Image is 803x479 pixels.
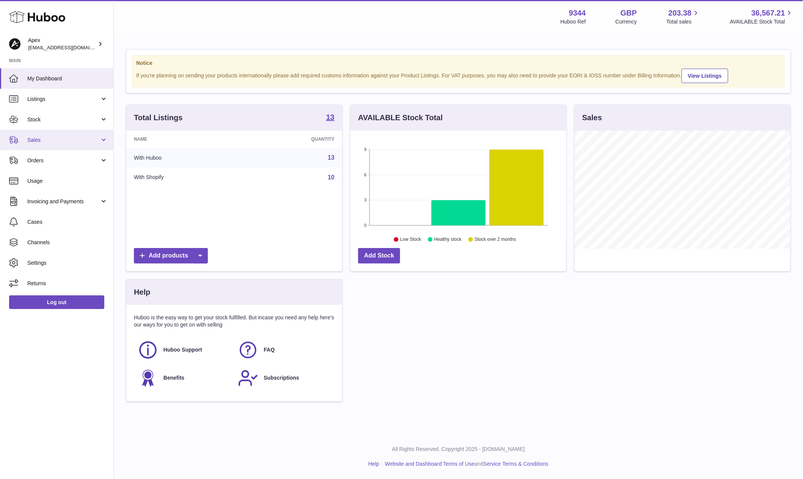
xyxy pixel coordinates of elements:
span: Channels [27,239,108,246]
span: Orders [27,157,100,164]
li: and [382,460,548,468]
text: Healthy stock [434,237,462,242]
h3: AVAILABLE Stock Total [358,113,443,123]
a: 203.38 Total sales [666,8,700,25]
a: Add products [134,248,208,264]
a: Help [368,461,379,467]
a: Log out [9,295,104,309]
span: Returns [27,280,108,287]
h3: Total Listings [134,113,183,123]
a: 10 [328,174,335,181]
a: Benefits [138,368,230,388]
span: Huboo Support [163,346,202,353]
span: Subscriptions [264,374,299,382]
span: 203.38 [668,8,691,18]
strong: Notice [136,60,781,67]
p: All Rights Reserved. Copyright 2025 - [DOMAIN_NAME] [120,446,797,453]
span: Total sales [666,18,700,25]
text: 9 [364,147,366,152]
text: Low Stock [400,237,421,242]
span: Settings [27,259,108,267]
a: 13 [328,154,335,161]
img: hello@apexsox.com [9,38,20,50]
a: Subscriptions [238,368,330,388]
a: Huboo Support [138,340,230,360]
span: 36,567.21 [751,8,785,18]
th: Quantity [243,130,342,148]
div: Apex [28,37,96,51]
a: 13 [326,113,335,122]
text: 6 [364,173,366,177]
a: View Listings [682,69,728,83]
span: Cases [27,218,108,226]
div: If you're planning on sending your products internationally please add required customs informati... [136,68,781,83]
a: Service Terms & Conditions [483,461,548,467]
strong: GBP [621,8,637,18]
h3: Help [134,287,150,297]
span: Benefits [163,374,184,382]
td: With Shopify [126,168,243,187]
a: FAQ [238,340,330,360]
span: AVAILABLE Stock Total [730,18,794,25]
span: My Dashboard [27,75,108,82]
span: Listings [27,96,100,103]
div: Huboo Ref [561,18,586,25]
a: 36,567.21 AVAILABLE Stock Total [730,8,794,25]
span: [EMAIL_ADDRESS][DOMAIN_NAME] [28,44,112,50]
p: Huboo is the easy way to get your stock fulfilled. But incase you need any help here's our ways f... [134,314,335,328]
text: 3 [364,198,366,203]
text: 0 [364,223,366,228]
td: With Huboo [126,148,243,168]
strong: 13 [326,113,335,121]
th: Name [126,130,243,148]
a: Website and Dashboard Terms of Use [385,461,475,467]
strong: 9344 [569,8,586,18]
span: Stock [27,116,100,123]
a: Add Stock [358,248,400,264]
span: FAQ [264,346,275,353]
h3: Sales [582,113,602,123]
text: Stock over 2 months [475,237,516,242]
span: Sales [27,137,100,144]
div: Currency [616,18,637,25]
span: Usage [27,177,108,185]
span: Invoicing and Payments [27,198,100,205]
